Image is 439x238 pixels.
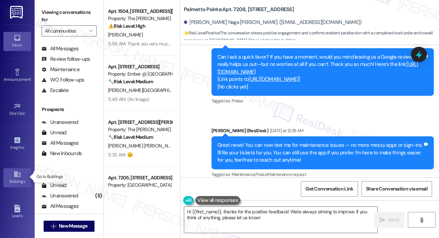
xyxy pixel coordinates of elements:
[108,87,189,93] span: [PERSON_NAME][GEOGRAPHIC_DATA]
[217,142,423,164] div: Great news! You can now text me for maintenance issues — no more messy apps or sign-ins. I'll fil...
[25,110,26,115] span: •
[51,223,56,229] i: 
[256,171,267,177] span: Praise ,
[42,182,66,189] div: Unread
[108,134,153,140] strong: 🔧 Risk Level: Medium
[42,119,78,126] div: Unanswered
[361,181,432,197] button: Share Conversation via email
[217,53,423,91] div: Can I ask a quick favor? If you have a moment, would you mind leaving us a Google review? It real...
[93,190,104,201] div: (5)
[42,66,80,73] div: Maintenance
[44,221,95,232] button: New Message
[108,181,172,189] div: Property: [GEOGRAPHIC_DATA]
[305,185,353,193] span: Get Conversation Link
[3,203,31,221] a: Leads
[366,185,428,193] span: Share Conversation via email
[108,152,133,158] div: 5:35 AM: 😊
[42,139,79,147] div: All Messages
[212,127,434,137] div: [PERSON_NAME] (ResiDesk)
[42,203,79,210] div: All Messages
[108,23,145,29] strong: ⚠️ Risk Level: High
[249,76,298,83] a: [URL][DOMAIN_NAME]
[42,56,90,63] div: Review follow-ups
[108,15,172,22] div: Property: The [PERSON_NAME]
[184,19,361,26] div: [PERSON_NAME] Naga [PERSON_NAME]. ([EMAIL_ADDRESS][DOMAIN_NAME])
[374,212,404,228] button: Send
[42,87,69,94] div: Escalate
[184,207,377,233] textarea: Hi {{first_name}}, thanks for the positive feedback! We're always striving to improve. If you thi...
[232,171,256,177] span: Maintenance ,
[45,25,86,36] input: All communities
[108,70,172,78] div: Property: Ember @ [GEOGRAPHIC_DATA]
[108,143,178,149] span: [PERSON_NAME] [PERSON_NAME]
[108,126,172,133] div: Property: The [PERSON_NAME]
[108,78,153,85] strong: 🔧 Risk Level: Medium
[42,7,97,25] label: Viewing conversations for
[108,174,172,181] div: Apt. 7205, [STREET_ADDRESS]
[59,222,87,230] span: New Message
[184,6,294,13] b: Palmetto Pointe: Apt. 7208, [STREET_ADDRESS]
[301,181,358,197] button: Get Conversation Link
[108,96,149,102] div: 5:49 AM: (An Image)
[31,76,32,81] span: •
[3,32,31,51] a: Inbox
[42,129,66,136] div: Unread
[3,134,31,153] a: Insights •
[24,144,25,149] span: •
[42,45,79,52] div: All Messages
[10,6,24,19] img: ResiDesk Logo
[42,213,71,220] div: Unknown
[42,192,78,199] div: Unanswered
[35,106,104,113] div: Prospects
[108,8,172,15] div: Apt. 1504, [STREET_ADDRESS][PERSON_NAME]
[184,30,219,36] strong: 🌟 Risk Level: Positive
[42,150,82,157] div: New Inbounds
[36,174,63,180] p: Go to Buildings
[108,119,172,126] div: Apt. [STREET_ADDRESS][PERSON_NAME]
[3,168,31,187] a: Buildings
[108,32,143,38] span: [PERSON_NAME]
[419,217,424,223] i: 
[212,96,434,106] div: Tagged as:
[35,169,104,177] div: Residents
[380,217,385,223] i: 
[184,29,439,44] span: : The conversation shows positive engagement and confirms resident satisfaction with a completed ...
[232,98,243,104] span: Praise
[388,216,399,223] span: Send
[267,171,306,177] span: Maintenance request
[268,127,303,134] div: [DATE] at 12:28 AM
[108,63,172,70] div: Apt. [STREET_ADDRESS]
[3,100,31,119] a: Site Visit •
[89,28,93,34] i: 
[42,76,84,84] div: WO Follow-ups
[212,169,434,179] div: Tagged as:
[217,61,418,75] a: [URL][DOMAIN_NAME]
